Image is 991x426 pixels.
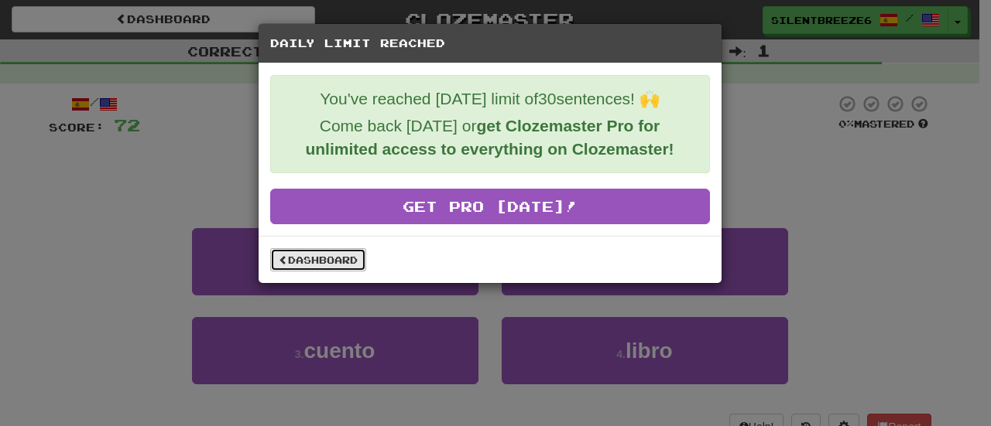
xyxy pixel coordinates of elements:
h5: Daily Limit Reached [270,36,710,51]
a: Dashboard [270,248,366,271]
strong: get Clozemaster Pro for unlimited access to everything on Clozemaster! [305,117,674,158]
p: Come back [DATE] or [283,114,698,161]
p: You've reached [DATE] limit of 30 sentences! 🙌 [283,87,698,111]
a: Get Pro [DATE]! [270,189,710,224]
